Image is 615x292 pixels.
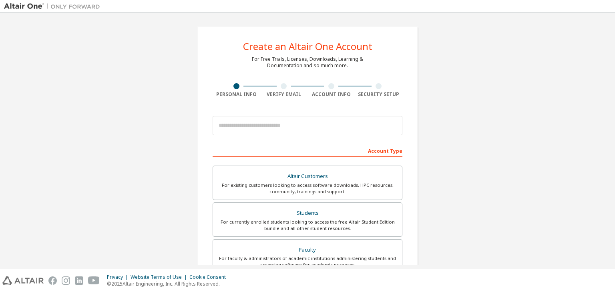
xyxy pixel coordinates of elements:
div: Create an Altair One Account [243,42,372,51]
img: facebook.svg [48,276,57,285]
div: Altair Customers [218,171,397,182]
p: © 2025 Altair Engineering, Inc. All Rights Reserved. [107,280,231,287]
div: Faculty [218,244,397,256]
img: linkedin.svg [75,276,83,285]
div: For faculty & administrators of academic institutions administering students and accessing softwa... [218,255,397,268]
img: altair_logo.svg [2,276,44,285]
img: youtube.svg [88,276,100,285]
div: Security Setup [355,91,403,98]
img: instagram.svg [62,276,70,285]
div: Account Info [307,91,355,98]
div: Account Type [213,144,402,157]
div: For currently enrolled students looking to access the free Altair Student Edition bundle and all ... [218,219,397,232]
div: Cookie Consent [189,274,231,280]
img: Altair One [4,2,104,10]
div: Verify Email [260,91,308,98]
div: For Free Trials, Licenses, Downloads, Learning & Documentation and so much more. [252,56,363,69]
div: Privacy [107,274,131,280]
div: For existing customers looking to access software downloads, HPC resources, community, trainings ... [218,182,397,195]
div: Personal Info [213,91,260,98]
div: Website Terms of Use [131,274,189,280]
div: Students [218,208,397,219]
